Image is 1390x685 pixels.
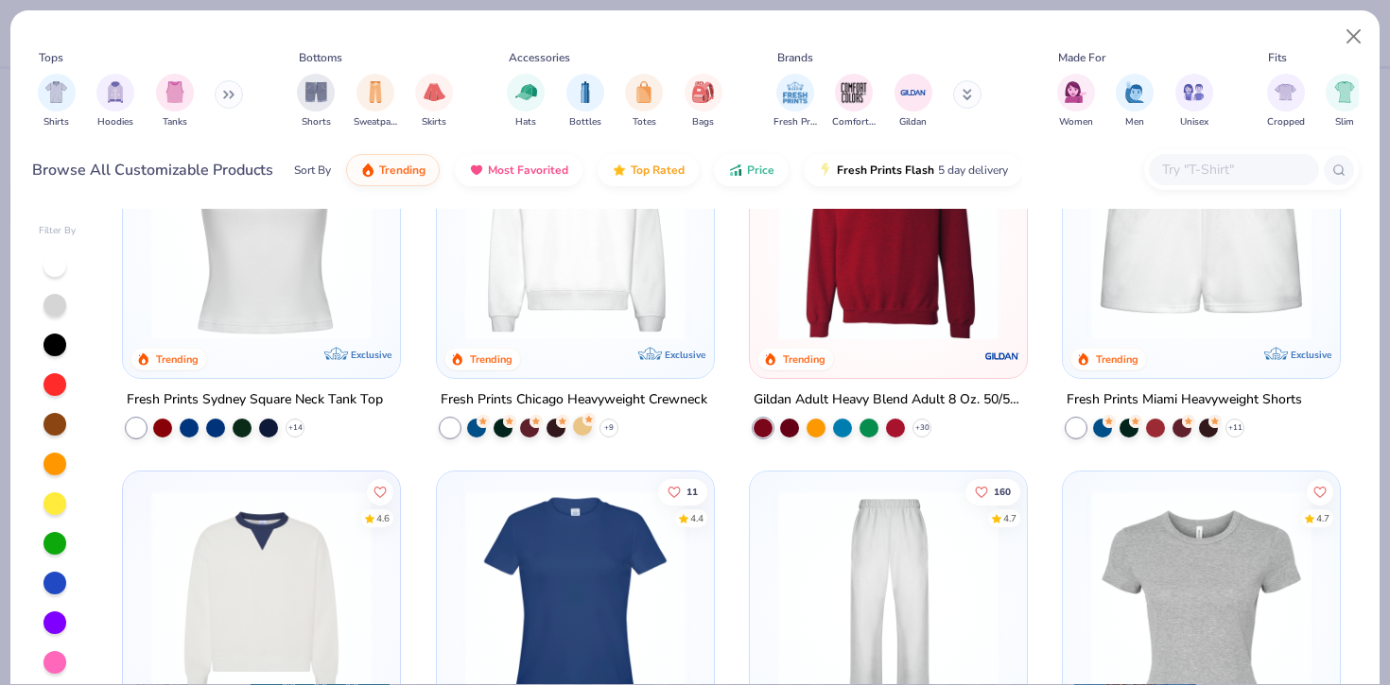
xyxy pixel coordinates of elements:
span: Trending [379,163,426,178]
button: filter button [895,74,932,129]
div: 4.7 [1316,511,1329,525]
img: Bottles Image [575,81,596,103]
button: filter button [1116,74,1154,129]
button: filter button [625,74,663,129]
div: filter for Unisex [1175,74,1213,129]
div: Tops [39,49,63,66]
img: Skirts Image [424,81,445,103]
span: 11 [686,487,697,496]
img: flash.gif [818,163,833,178]
button: filter button [507,74,545,129]
div: 4.4 [689,511,703,525]
button: filter button [415,74,453,129]
span: Totes [633,115,656,129]
span: Sweatpants [354,115,397,129]
div: filter for Women [1057,74,1095,129]
button: filter button [773,74,817,129]
div: filter for Totes [625,74,663,129]
div: filter for Slim [1326,74,1364,129]
img: Slim Image [1334,81,1355,103]
button: filter button [1175,74,1213,129]
div: filter for Sweatpants [354,74,397,129]
img: 1358499d-a160-429c-9f1e-ad7a3dc244c9 [456,119,695,339]
span: Shirts [43,115,69,129]
span: Hoodies [97,115,133,129]
div: filter for Men [1116,74,1154,129]
img: 4c43767e-b43d-41ae-ac30-96e6ebada8dd [1008,119,1247,339]
button: Like [367,478,393,505]
button: filter button [1326,74,1364,129]
img: most_fav.gif [469,163,484,178]
div: filter for Hats [507,74,545,129]
button: Like [1307,478,1333,505]
img: 9145e166-e82d-49ae-94f7-186c20e691c9 [695,119,934,339]
input: Try "T-Shirt" [1160,159,1306,180]
div: filter for Hoodies [96,74,134,129]
button: Price [714,154,789,186]
div: 4.7 [1003,511,1016,525]
button: Like [657,478,706,505]
span: Hats [515,115,536,129]
span: Fresh Prints [773,115,817,129]
button: filter button [38,74,76,129]
div: Filter By [39,224,77,238]
img: Shirts Image [45,81,67,103]
div: Fresh Prints Sydney Square Neck Tank Top [127,388,383,412]
img: Sweatpants Image [365,81,386,103]
span: 5 day delivery [938,160,1008,181]
img: Totes Image [634,81,654,103]
div: filter for Bags [685,74,722,129]
span: + 30 [914,422,929,434]
button: filter button [156,74,194,129]
span: Bags [692,115,714,129]
div: filter for Tanks [156,74,194,129]
div: Fresh Prints Chicago Heavyweight Crewneck [441,388,707,412]
img: Men Image [1124,81,1145,103]
img: Gildan Image [899,78,928,107]
span: Exclusive [1291,349,1331,361]
img: Cropped Image [1275,81,1296,103]
span: Unisex [1180,115,1208,129]
button: filter button [297,74,335,129]
div: Gildan Adult Heavy Blend Adult 8 Oz. 50/50 Fleece Crew [754,388,1023,412]
button: Most Favorited [455,154,582,186]
img: trending.gif [360,163,375,178]
span: Comfort Colors [832,115,876,129]
button: Trending [346,154,440,186]
button: Like [965,478,1020,505]
div: Brands [777,49,813,66]
button: filter button [566,74,604,129]
img: 94a2aa95-cd2b-4983-969b-ecd512716e9a [142,119,381,339]
div: filter for Gildan [895,74,932,129]
span: Tanks [163,115,187,129]
span: 160 [994,487,1011,496]
img: c7b025ed-4e20-46ac-9c52-55bc1f9f47df [769,119,1008,339]
button: filter button [96,74,134,129]
span: Most Favorited [488,163,568,178]
img: Tanks Image [165,81,185,103]
button: filter button [1267,74,1305,129]
span: Women [1059,115,1093,129]
span: Cropped [1267,115,1305,129]
span: Price [747,163,774,178]
img: Unisex Image [1183,81,1205,103]
div: Fits [1268,49,1287,66]
div: filter for Fresh Prints [773,74,817,129]
button: filter button [685,74,722,129]
span: Top Rated [631,163,685,178]
img: Gildan logo [983,337,1021,375]
div: Sort By [294,162,331,179]
img: Comfort Colors Image [840,78,868,107]
span: Shorts [302,115,331,129]
div: Browse All Customizable Products [32,159,273,181]
div: filter for Bottles [566,74,604,129]
img: Bags Image [692,81,713,103]
span: Gildan [899,115,927,129]
span: Men [1125,115,1144,129]
span: Bottles [569,115,601,129]
div: Fresh Prints Miami Heavyweight Shorts [1067,388,1302,412]
span: + 9 [604,422,614,434]
img: Shorts Image [305,81,327,103]
div: filter for Shirts [38,74,76,129]
span: Exclusive [352,349,392,361]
